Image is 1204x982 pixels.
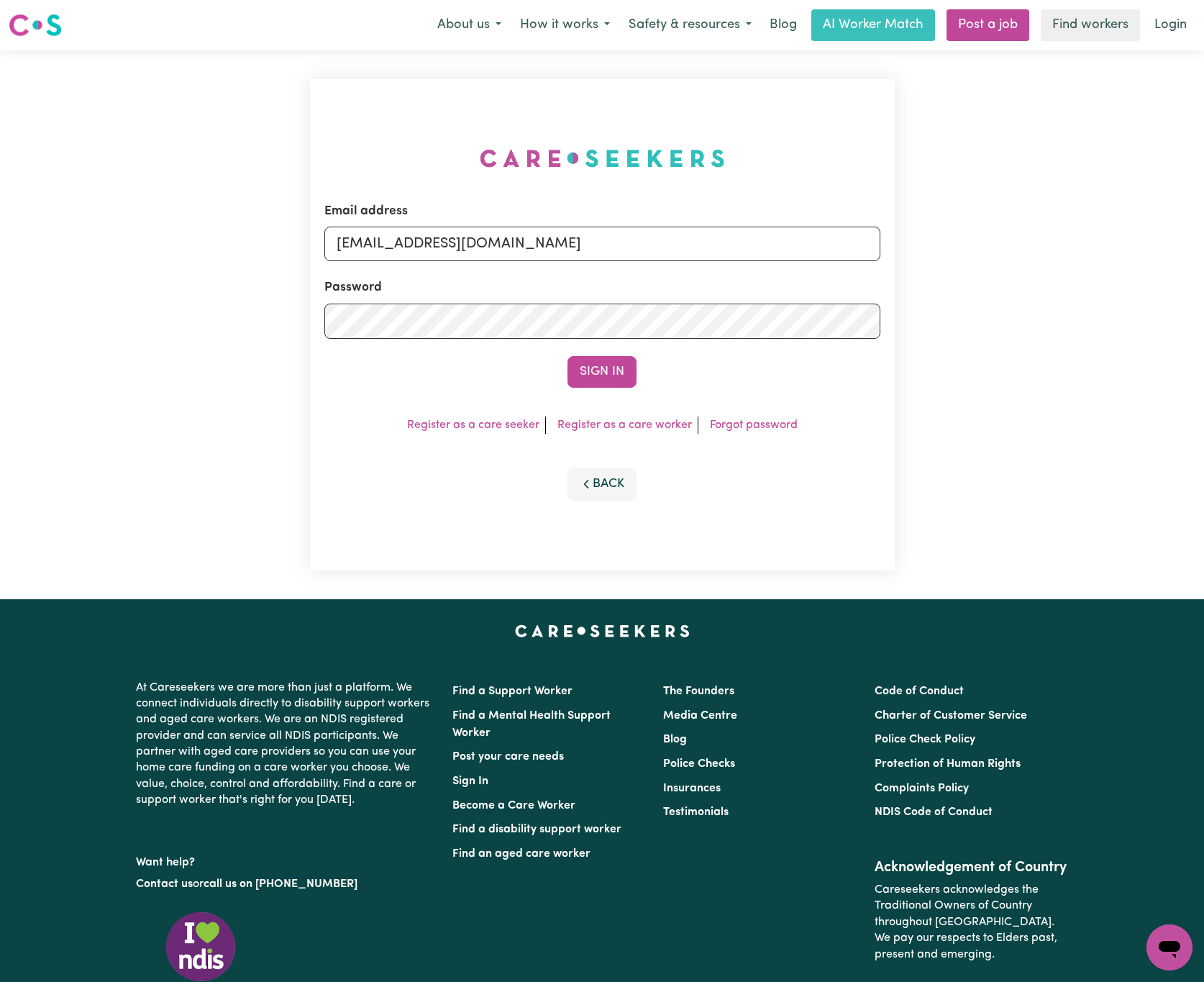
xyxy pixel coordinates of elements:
[947,9,1029,41] a: Post a job
[875,876,1068,968] p: Careseekers acknowledges the Traditional Owners of Country throughout [GEOGRAPHIC_DATA]. We pay o...
[663,783,721,794] a: Insurances
[663,758,735,770] a: Police Checks
[1146,9,1195,41] a: Login
[407,419,539,431] a: Register as a care seeker
[452,848,590,860] a: Find an aged care worker
[452,824,621,835] a: Find a disability support worker
[452,800,575,811] a: Become a Care Worker
[511,10,619,40] button: How it works
[761,9,806,41] a: Blog
[136,870,435,898] p: or
[875,758,1021,770] a: Protection of Human Rights
[9,9,62,42] a: Careseekers logo
[875,859,1068,876] h2: Acknowledgement of Country
[567,468,637,500] button: Back
[324,227,880,261] input: Email address
[1041,9,1140,41] a: Find workers
[619,10,761,40] button: Safety & resources
[452,776,488,787] a: Sign In
[567,356,637,388] button: Sign In
[136,674,435,814] p: At Careseekers we are more than just a platform. We connect individuals directly to disability su...
[452,710,611,739] a: Find a Mental Health Support Worker
[428,10,511,40] button: About us
[204,878,357,890] a: call us on [PHONE_NUMBER]
[136,849,435,870] p: Want help?
[663,710,737,722] a: Media Centre
[663,734,687,745] a: Blog
[9,12,62,38] img: Careseekers logo
[875,734,975,745] a: Police Check Policy
[875,710,1027,722] a: Charter of Customer Service
[324,202,408,221] label: Email address
[875,686,964,697] a: Code of Conduct
[136,878,193,890] a: Contact us
[324,278,382,297] label: Password
[452,751,564,763] a: Post your care needs
[710,419,798,431] a: Forgot password
[811,9,935,41] a: AI Worker Match
[1146,924,1192,970] iframe: Button to launch messaging window
[452,686,573,697] a: Find a Support Worker
[663,686,734,697] a: The Founders
[557,419,692,431] a: Register as a care worker
[875,806,993,818] a: NDIS Code of Conduct
[875,783,969,794] a: Complaints Policy
[515,625,690,637] a: Careseekers home page
[663,806,729,818] a: Testimonials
